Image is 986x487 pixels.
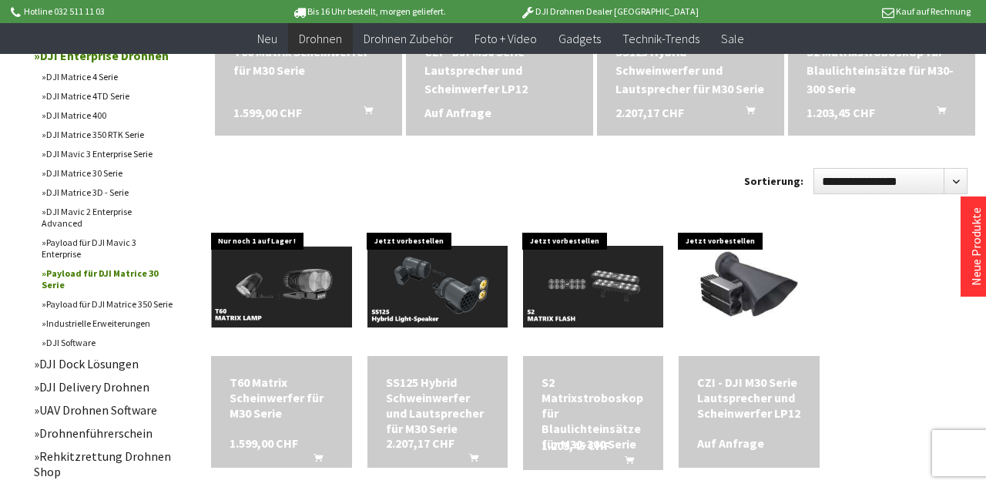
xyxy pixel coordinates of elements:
[542,438,610,453] span: 1.203,45 CHF
[34,233,180,264] a: Payload für DJI Mavic 3 Enterprise
[26,352,180,375] a: DJI Dock Lösungen
[386,374,489,436] a: SS125 Hybrid Schweinwerfer und Lautsprecher für M30 Serie 2.207,17 CHF In den Warenkorb
[464,23,548,55] a: Foto + Video
[475,31,537,46] span: Foto + Video
[558,31,601,46] span: Gadgets
[807,42,957,98] a: S2 Matrixstroboskop für Blaulichteinsätze für M30-300 Serie 1.203,45 CHF In den Warenkorb
[424,42,575,98] div: CZI - DJI M30 Serie Lautsprecher und Scheinwerfer LP12
[34,86,180,106] a: DJI Matrice 4TD Serie
[345,103,382,123] button: In den Warenkorb
[26,422,180,445] a: Drohnenführerschein
[606,453,643,473] button: In den Warenkorb
[34,294,180,314] a: Payload für DJI Matrice 350 Serie
[721,31,744,46] span: Sale
[542,374,645,452] a: S2 Matrixstroboskop für Blaulichteinsätze für M30-300 Serie 1.203,45 CHF In den Warenkorb
[548,23,612,55] a: Gadgets
[295,451,332,471] button: In den Warenkorb
[34,333,180,352] a: DJI Software
[424,42,575,98] a: CZI - DJI M30 Serie Lautsprecher und Scheinwerfer LP12 Auf Anfrage
[246,23,288,55] a: Neu
[26,44,180,67] a: DJI Enterprise Drohnen
[612,23,710,55] a: Technik-Trends
[489,2,729,21] p: DJI Drohnen Dealer [GEOGRAPHIC_DATA]
[34,125,180,144] a: DJI Matrice 350 RTK Serie
[542,374,645,452] div: S2 Matrixstroboskop für Blaulichteinsätze für M30-300 Serie
[233,42,384,79] a: T60 Matrix Scheinwerfer für M30 Serie 1.599,00 CHF In den Warenkorb
[386,374,489,436] div: SS125 Hybrid Schweinwerfer und Lautsprecher für M30 Serie
[233,103,302,122] span: 1.599,00 CHF
[615,42,766,98] a: SS125 Hybrid Schweinwerfer und Lautsprecher für M30 Serie 2.207,17 CHF In den Warenkorb
[353,23,464,55] a: Drohnen Zubehör
[248,2,488,21] p: Bis 16 Uhr bestellt, morgen geliefert.
[807,103,875,122] span: 1.203,45 CHF
[364,31,453,46] span: Drohnen Zubehör
[8,2,248,21] p: Hotline 032 511 11 03
[34,264,180,294] a: Payload für DJI Matrice 30 Serie
[615,42,766,98] div: SS125 Hybrid Schweinwerfer und Lautsprecher für M30 Serie
[386,435,454,451] span: 2.207,17 CHF
[968,207,984,286] a: Neue Produkte
[257,31,277,46] span: Neu
[299,31,342,46] span: Drohnen
[230,435,298,451] span: 1.599,00 CHF
[34,106,180,125] a: DJI Matrice 400
[34,314,180,333] a: Industrielle Erweiterungen
[615,103,684,122] span: 2.207,17 CHF
[807,42,957,98] div: S2 Matrixstroboskop für Blaulichteinsätze für M30-300 Serie
[679,236,819,337] img: CZI - DJI M30 Serie Lautsprecher und Scheinwerfer LP12
[34,202,180,233] a: DJI Mavic 2 Enterprise Advanced
[697,435,764,451] span: Auf Anfrage
[697,374,800,421] div: CZI - DJI M30 Serie Lautsprecher und Scheinwerfer LP12
[918,103,955,123] button: In den Warenkorb
[367,246,508,327] img: SS125 Hybrid Schweinwerfer und Lautsprecher für M30 Serie
[451,451,488,471] button: In den Warenkorb
[26,445,180,483] a: Rehkitzrettung Drohnen Shop
[211,246,351,328] img: T60 Matrix Scheinwerfer für M30 Serie
[26,398,180,422] a: UAV Drohnen Software
[727,103,764,123] button: In den Warenkorb
[710,23,755,55] a: Sale
[34,144,180,163] a: DJI Mavic 3 Enterprise Serie
[744,169,803,193] label: Sortierung:
[26,375,180,398] a: DJI Delivery Drohnen
[34,183,180,202] a: DJI Matrice 3D - Serie
[34,67,180,86] a: DJI Matrice 4 Serie
[523,246,663,327] img: S2 Matrixstroboskop für Blaulichteinsätze für M30-300 Serie
[288,23,353,55] a: Drohnen
[424,103,491,122] span: Auf Anfrage
[34,163,180,183] a: DJI Matrice 30 Serie
[697,374,800,421] a: CZI - DJI M30 Serie Lautsprecher und Scheinwerfer LP12 Auf Anfrage
[233,42,384,79] div: T60 Matrix Scheinwerfer für M30 Serie
[622,31,699,46] span: Technik-Trends
[230,374,333,421] div: T60 Matrix Scheinwerfer für M30 Serie
[729,2,970,21] p: Kauf auf Rechnung
[230,374,333,421] a: T60 Matrix Scheinwerfer für M30 Serie 1.599,00 CHF In den Warenkorb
